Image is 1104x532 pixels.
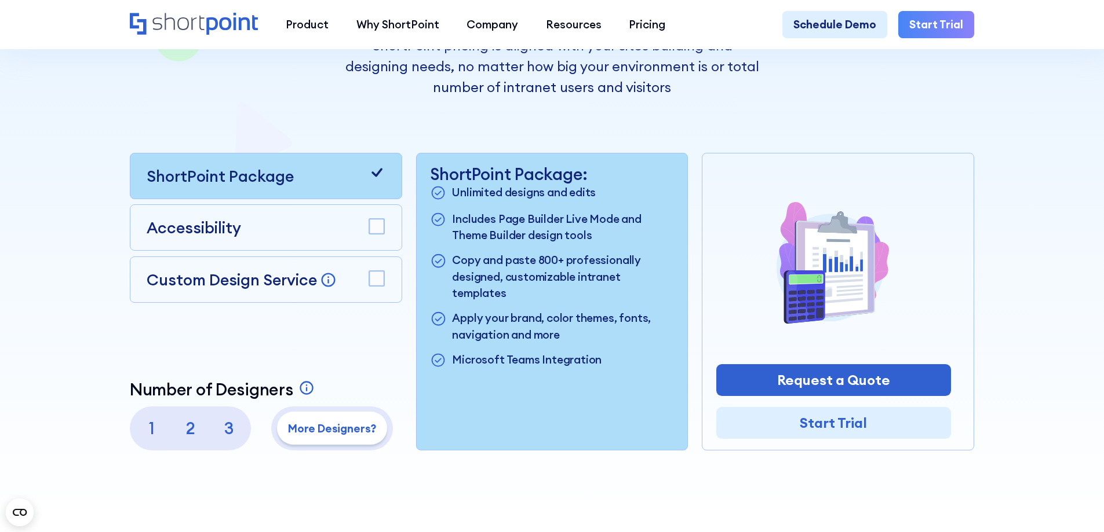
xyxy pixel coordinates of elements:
div: Company [467,16,518,33]
p: Custom Design Service [147,270,317,289]
p: 3 [213,412,246,445]
a: Start Trial [898,11,974,39]
p: Number of Designers [130,380,293,399]
img: Shortpoint more editors [777,200,890,324]
div: Pricing [629,16,665,33]
p: Microsoft Teams Integration [452,351,602,370]
a: Request a Quote [716,364,951,396]
p: Accessibility [147,216,241,239]
div: Resources [546,16,602,33]
a: Resources [532,11,615,39]
p: ShortPoint Package [147,164,294,188]
button: Open CMP widget [6,498,34,526]
p: ShortPoint pricing is aligned with your sites building and designing needs, no matter how big you... [345,35,759,97]
div: Product [286,16,329,33]
a: Pricing [615,11,680,39]
a: Product [272,11,343,39]
a: Number of Designers [130,380,318,399]
a: Schedule Demo [782,11,887,39]
p: Unlimited designs and edits [452,184,596,203]
div: Why ShortPoint [356,16,439,33]
p: Includes Page Builder Live Mode and Theme Builder design tools [452,211,673,244]
p: Copy and paste 800+ professionally designed, customizable intranet templates [452,252,673,302]
p: More Designers? [277,420,388,437]
p: Apply your brand, color themes, fonts, navigation and more [452,310,673,343]
a: Company [453,11,532,39]
a: Why ShortPoint [343,11,453,39]
p: 1 [135,412,168,445]
p: ShortPoint Package: [430,164,673,184]
a: Start Trial [716,407,951,439]
iframe: Chat Widget [1046,476,1104,532]
a: Home [130,13,258,36]
p: 2 [174,412,207,445]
